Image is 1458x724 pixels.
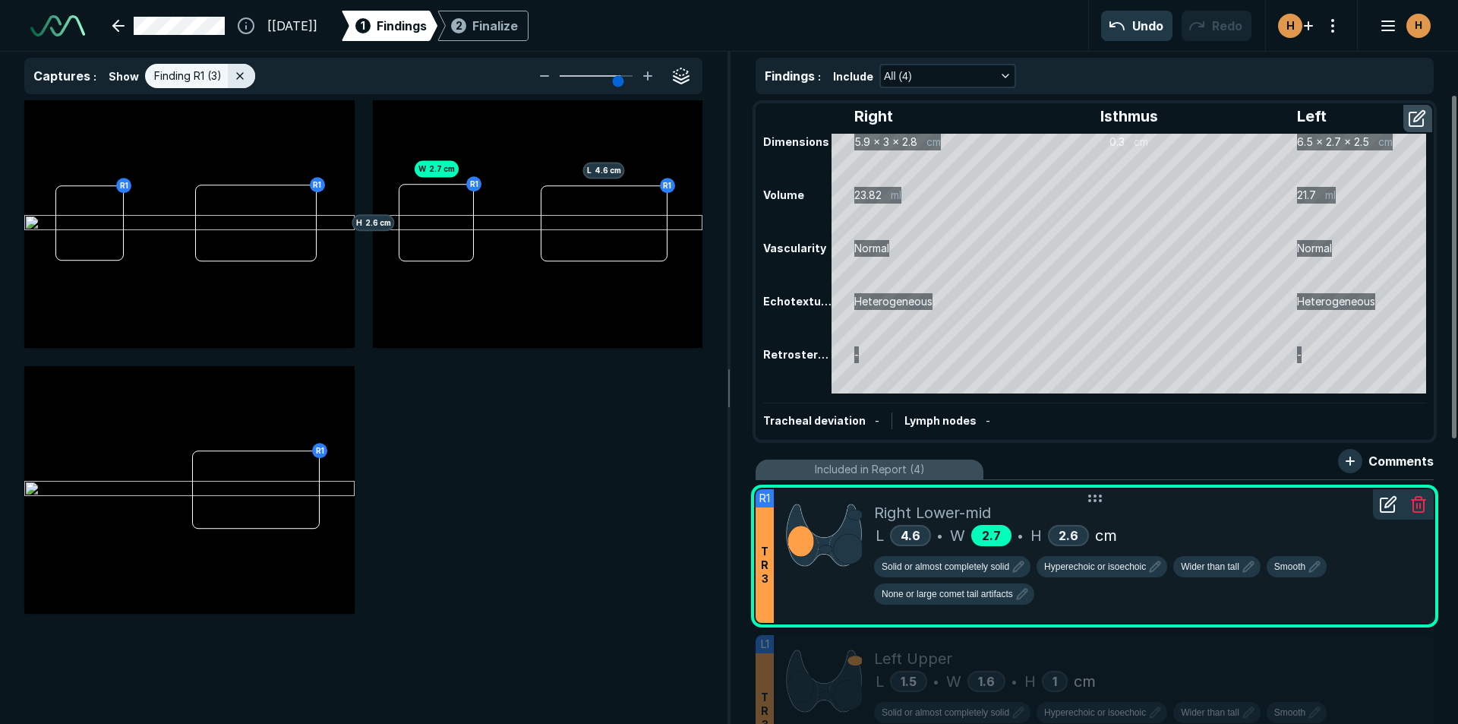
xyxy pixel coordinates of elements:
span: L [876,670,884,693]
span: 1 [361,17,365,33]
span: : [93,70,96,83]
span: All (4) [884,68,912,84]
span: 1 [1052,674,1057,689]
span: Findings [377,17,427,35]
span: R1 [759,490,770,507]
span: 4.6 [901,528,920,543]
span: None or large comet tail artifacts [882,587,1013,601]
span: • [1011,672,1017,691]
span: Smooth [1274,560,1305,574]
button: Undo [1101,11,1172,41]
span: Comments [1368,452,1434,470]
span: Captures [33,68,90,84]
span: Wider than tall [1181,706,1239,719]
span: L1 [761,636,769,653]
span: • [937,526,942,545]
span: Finding R1 (3) [154,68,222,84]
span: Left Upper [874,647,952,670]
span: W [946,670,961,693]
span: • [933,672,939,691]
span: H [1030,524,1042,547]
span: - [875,414,879,427]
span: Hyperechoic or isoechoic [1044,560,1146,574]
div: 2Finalize [437,11,529,41]
span: H [1415,17,1422,33]
div: 1Findings [342,11,437,41]
span: Show [109,68,139,84]
img: qyQSiAAAAAZJREFUAwDuixkDb6tRpgAAAABJRU5ErkJggg== [786,647,862,715]
span: Lymph nodes [904,414,977,427]
img: See-Mode Logo [30,15,85,36]
span: 1.6 [978,674,995,689]
span: Right Lower-mid [874,501,991,524]
span: Tracheal deviation [763,414,866,427]
span: : [818,70,821,83]
div: Finalize [472,17,518,35]
span: H [1286,17,1295,33]
span: 2.6 [1059,528,1078,543]
span: - [986,414,990,427]
span: Solid or almost completely solid [882,706,1009,719]
span: Wider than tall [1181,560,1239,574]
span: Hyperechoic or isoechoic [1044,706,1146,719]
span: • [1018,526,1023,545]
span: L 4.6 cm [583,162,625,179]
span: Solid or almost completely solid [882,560,1009,574]
span: W [950,524,965,547]
img: AAAAABJRU5ErkJggg== [786,501,862,569]
span: 2 [456,17,462,33]
span: L [876,524,884,547]
a: See-Mode Logo [24,9,91,43]
div: avatar-name [1278,14,1302,38]
span: cm [1095,524,1117,547]
span: Smooth [1274,706,1305,719]
span: Included in Report (4) [815,461,925,478]
span: Findings [765,68,815,84]
span: [[DATE]] [267,17,317,35]
span: H 2.6 cm [352,214,395,231]
span: W 2.7 cm [415,160,459,177]
button: avatar-name [1370,11,1434,41]
span: H [1024,670,1036,693]
span: T R 3 [761,545,768,586]
li: R1TR3Right Lower-midL4.6•W2.7•H2.6cm [756,489,1434,623]
button: Redo [1182,11,1251,41]
span: 2.7 [982,528,1001,543]
div: avatar-name [1406,14,1431,38]
span: Include [833,68,873,84]
span: 1.5 [901,674,917,689]
span: cm [1074,670,1096,693]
